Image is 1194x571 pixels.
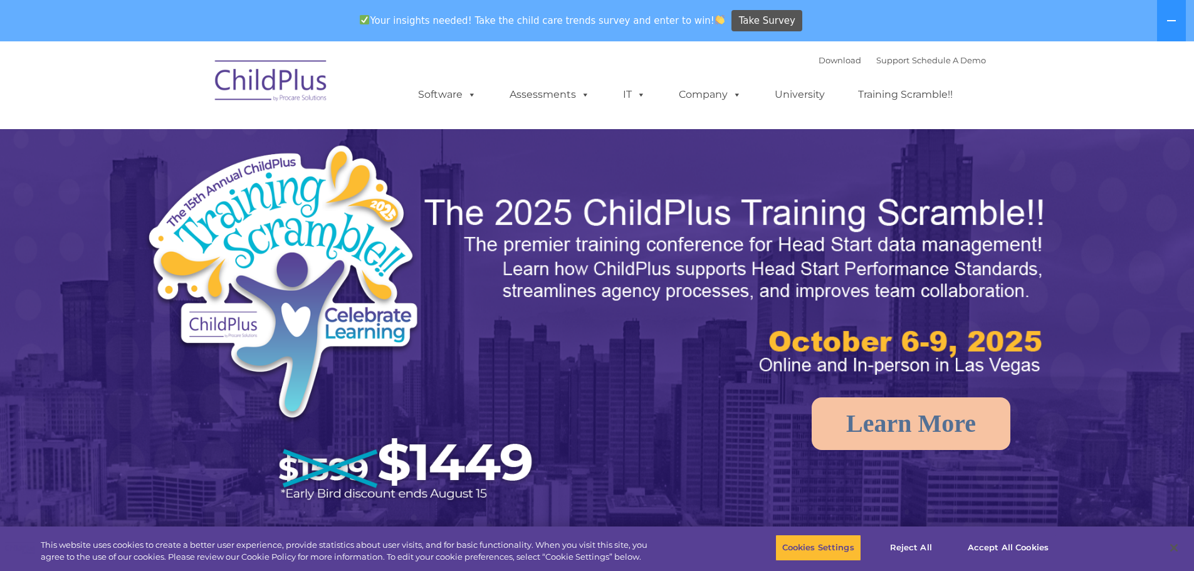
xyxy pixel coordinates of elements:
a: Support [876,55,909,65]
a: Software [406,82,489,107]
a: Training Scramble!! [846,82,965,107]
a: Assessments [497,82,602,107]
div: This website uses cookies to create a better user experience, provide statistics about user visit... [41,539,657,563]
span: Last name [174,83,212,92]
button: Accept All Cookies [961,535,1055,561]
a: IT [610,82,658,107]
a: Learn More [812,397,1010,450]
a: Take Survey [731,10,802,32]
a: Schedule A Demo [912,55,986,65]
img: 👏 [715,15,725,24]
span: Take Survey [739,10,795,32]
font: | [819,55,986,65]
img: ChildPlus by Procare Solutions [209,51,334,114]
button: Close [1160,534,1188,562]
a: Company [666,82,754,107]
button: Cookies Settings [775,535,861,561]
span: Phone number [174,134,228,144]
a: Download [819,55,861,65]
img: ✅ [360,15,369,24]
span: Your insights needed! Take the child care trends survey and enter to win! [355,8,730,33]
button: Reject All [872,535,950,561]
a: University [762,82,837,107]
